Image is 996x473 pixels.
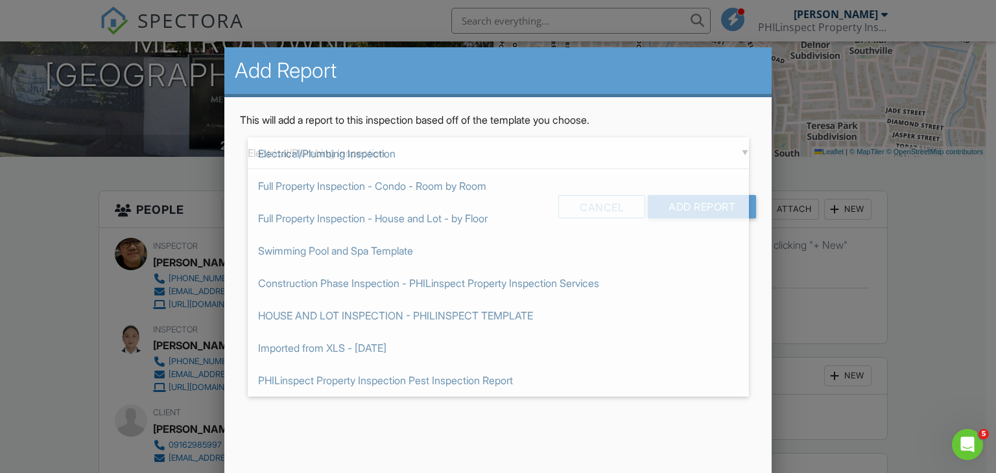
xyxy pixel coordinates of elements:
span: Full Property Inspection - House and Lot - by Floor [248,202,749,235]
span: HOUSE AND LOT INSPECTION - PHILINSPECT TEMPLATE [248,299,749,332]
span: PHILinspect Property Inspection Pest Inspection Report [248,364,749,397]
span: Electrical/Plumbing Inspection [248,137,749,170]
h2: Add Report [235,58,762,84]
iframe: Intercom live chat [952,429,983,460]
span: Full Property Inspection - Condo - Room by Room [248,170,749,202]
p: This will add a report to this inspection based off of the template you choose. [240,113,757,127]
span: Imported from XLS - [DATE] [248,332,749,364]
span: 5 [978,429,989,439]
span: Swimming Pool and Spa Template [248,235,749,267]
span: Construction Phase Inspection - PHILinspect Property Inspection Services [248,267,749,299]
